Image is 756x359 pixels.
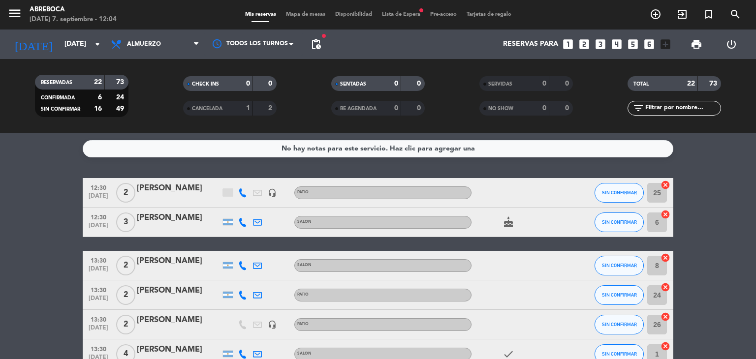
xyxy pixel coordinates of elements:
span: 2 [116,285,135,305]
strong: 0 [417,105,423,112]
i: cancel [661,253,670,263]
span: pending_actions [310,38,322,50]
span: 13:30 [86,313,111,325]
span: SIN CONFIRMAR [602,190,637,195]
div: [PERSON_NAME] [137,182,220,195]
span: 13:30 [86,343,111,354]
i: looks_two [578,38,591,51]
span: SIN CONFIRMAR [602,322,637,327]
strong: 16 [94,105,102,112]
span: SIN CONFIRMAR [41,107,80,112]
i: looks_one [562,38,574,51]
span: Mis reservas [240,12,281,17]
button: SIN CONFIRMAR [595,212,644,232]
i: looks_3 [594,38,607,51]
span: 2 [116,256,135,275]
strong: 0 [268,80,274,87]
button: menu [7,6,22,24]
span: [DATE] [86,266,111,277]
span: SERVIDAS [488,82,512,87]
button: SIN CONFIRMAR [595,256,644,275]
div: No hay notas para este servicio. Haz clic para agregar una [282,143,475,154]
div: [PERSON_NAME] [137,343,220,356]
span: RESERVADAS [41,80,72,85]
span: CONFIRMADA [41,95,75,100]
strong: 24 [116,94,126,101]
i: looks_6 [643,38,656,51]
strong: 22 [687,80,695,87]
span: 12:30 [86,181,111,193]
span: CANCELADA [192,106,222,111]
div: ABREBOCA [30,5,117,15]
i: cancel [661,341,670,351]
strong: 22 [94,79,102,86]
i: search [729,8,741,20]
i: cake [503,216,514,228]
i: add_circle_outline [650,8,661,20]
span: NO SHOW [488,106,513,111]
span: PATIO [297,190,309,194]
strong: 6 [98,94,102,101]
span: Almuerzo [127,41,161,48]
button: SIN CONFIRMAR [595,285,644,305]
div: LOG OUT [714,30,749,59]
strong: 0 [542,80,546,87]
i: cancel [661,312,670,322]
span: Tarjetas de regalo [462,12,516,17]
input: Filtrar por nombre... [644,103,721,114]
span: SALON [297,352,312,356]
strong: 0 [542,105,546,112]
span: PATIO [297,293,309,297]
i: cancel [661,209,670,219]
span: SIN CONFIRMAR [602,219,637,225]
i: looks_5 [627,38,639,51]
div: [PERSON_NAME] [137,211,220,224]
span: SIN CONFIRMAR [602,292,637,298]
i: filter_list [632,102,644,114]
strong: 73 [116,79,126,86]
span: Disponibilidad [330,12,377,17]
span: fiber_manual_record [321,33,327,39]
strong: 0 [394,105,398,112]
i: headset_mic [268,188,277,197]
span: [DATE] [86,193,111,204]
span: 13:30 [86,284,111,295]
span: Lista de Espera [377,12,425,17]
span: TOTAL [633,82,649,87]
span: Mapa de mesas [281,12,330,17]
span: Reservas para [503,40,558,48]
span: 2 [116,315,135,334]
button: SIN CONFIRMAR [595,183,644,203]
span: 13:30 [86,254,111,266]
i: add_box [659,38,672,51]
span: Pre-acceso [425,12,462,17]
i: menu [7,6,22,21]
div: [PERSON_NAME] [137,255,220,268]
span: 3 [116,212,135,232]
div: [DATE] 7. septiembre - 12:04 [30,15,117,25]
span: [DATE] [86,222,111,234]
strong: 73 [709,80,719,87]
span: SALON [297,220,312,224]
strong: 0 [246,80,250,87]
span: [DATE] [86,325,111,336]
span: SALON [297,263,312,267]
span: SIN CONFIRMAR [602,263,637,268]
i: exit_to_app [676,8,688,20]
i: looks_4 [610,38,623,51]
strong: 49 [116,105,126,112]
strong: 2 [268,105,274,112]
i: power_settings_new [725,38,737,50]
strong: 0 [565,105,571,112]
span: RE AGENDADA [340,106,377,111]
i: [DATE] [7,33,60,55]
span: PATIO [297,322,309,326]
i: arrow_drop_down [92,38,103,50]
span: fiber_manual_record [418,7,424,13]
span: SIN CONFIRMAR [602,351,637,357]
span: SENTADAS [340,82,366,87]
i: headset_mic [268,320,277,329]
strong: 0 [565,80,571,87]
strong: 0 [394,80,398,87]
span: 2 [116,183,135,203]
